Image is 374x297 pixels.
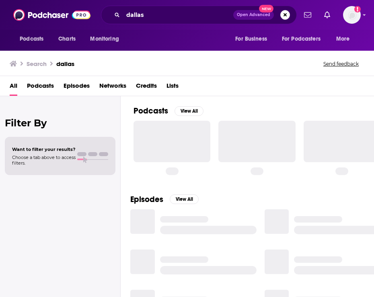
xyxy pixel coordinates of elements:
a: Show notifications dropdown [321,8,333,22]
button: open menu [331,31,360,47]
a: All [10,79,17,96]
a: PodcastsView All [134,106,203,116]
a: Episodes [64,79,90,96]
a: Lists [166,79,179,96]
input: Search podcasts, credits, & more... [123,8,233,21]
span: Logged in as oliviaschaefers [343,6,361,24]
span: Choose a tab above to access filters. [12,155,76,166]
h2: Episodes [130,194,163,204]
a: Networks [99,79,126,96]
span: More [336,33,350,45]
button: View All [175,106,203,116]
a: Podcasts [27,79,54,96]
button: open menu [277,31,332,47]
span: Open Advanced [237,13,270,17]
span: For Business [235,33,267,45]
button: open menu [230,31,277,47]
div: Search podcasts, credits, & more... [101,6,297,24]
img: Podchaser - Follow, Share and Rate Podcasts [13,7,90,23]
a: Show notifications dropdown [301,8,314,22]
h3: Search [27,60,47,68]
h3: dallas [56,60,74,68]
button: Send feedback [321,60,361,67]
h2: Filter By [5,117,115,129]
img: User Profile [343,6,361,24]
svg: Add a profile image [354,6,361,12]
button: open menu [14,31,54,47]
button: open menu [84,31,129,47]
a: Charts [53,31,80,47]
h2: Podcasts [134,106,168,116]
span: Podcasts [20,33,43,45]
a: Credits [136,79,157,96]
button: Show profile menu [343,6,361,24]
span: Monitoring [90,33,119,45]
button: Open AdvancedNew [233,10,274,20]
span: For Podcasters [282,33,321,45]
span: Want to filter your results? [12,146,76,152]
span: New [259,5,273,12]
a: EpisodesView All [130,194,199,204]
button: View All [170,194,199,204]
span: Charts [58,33,76,45]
